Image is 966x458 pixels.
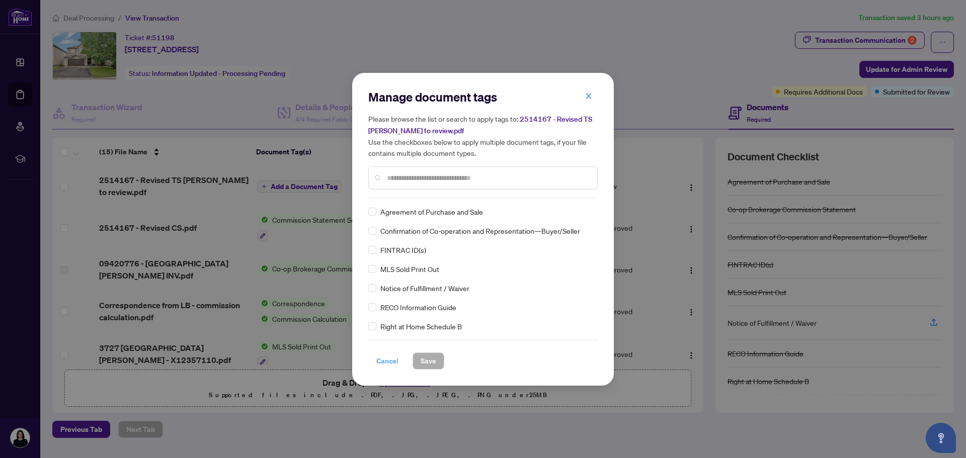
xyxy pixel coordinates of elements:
span: close [585,93,592,100]
button: Cancel [368,352,407,370]
span: 2514167 - Revised TS [PERSON_NAME] to review.pdf [368,115,592,135]
button: Save [413,352,444,370]
span: MLS Sold Print Out [380,263,439,274]
span: Agreement of Purchase and Sale [380,206,483,217]
span: Right at Home Schedule B [380,321,462,332]
span: Notice of Fulfillment / Waiver [380,283,469,294]
h2: Manage document tags [368,89,598,105]
span: FINTRAC ID(s) [380,244,426,255]
button: Open asap [926,423,956,453]
span: RECO Information Guide [380,302,456,313]
span: Cancel [376,353,398,369]
h5: Please browse the list or search to apply tags to: Use the checkboxes below to apply multiple doc... [368,113,598,158]
span: Confirmation of Co-operation and Representation—Buyer/Seller [380,225,580,236]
